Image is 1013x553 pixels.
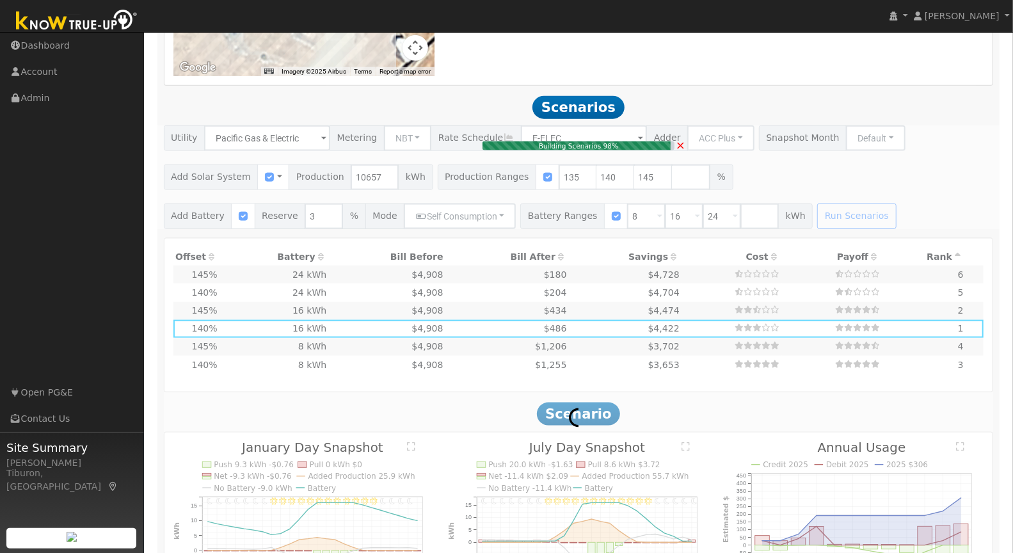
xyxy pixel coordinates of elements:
[483,141,674,152] div: Building Scenarios 98%
[925,11,1000,21] span: [PERSON_NAME]
[264,67,273,76] button: Keyboard shortcuts
[354,68,372,75] a: Terms (opens in new tab)
[10,7,144,36] img: Know True-Up
[676,136,685,154] a: Cancel
[532,96,624,119] span: Scenarios
[6,467,137,493] div: Tiburon, [GEOGRAPHIC_DATA]
[108,481,119,492] a: Map
[282,68,346,75] span: Imagery ©2025 Airbus
[177,60,219,76] img: Google
[676,138,685,152] span: ×
[67,532,77,542] img: retrieve
[6,439,137,456] span: Site Summary
[6,456,137,470] div: [PERSON_NAME]
[403,35,428,61] button: Map camera controls
[379,68,431,75] a: Report a map error
[177,60,219,76] a: Open this area in Google Maps (opens a new window)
